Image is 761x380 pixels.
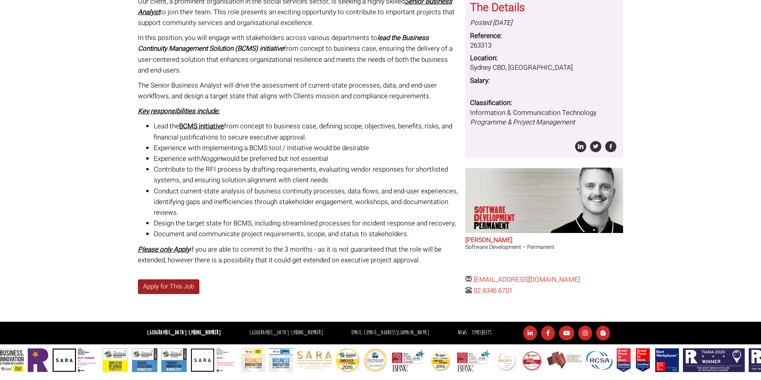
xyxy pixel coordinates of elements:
p: In this position, you will engage with stakeholders across various departments to from concept to... [138,32,460,76]
strong: lead the Business Continuity Management Solution (BCMS) initiative [138,33,429,53]
strong: [GEOGRAPHIC_DATA]: [147,329,221,336]
dt: Location: [470,53,618,63]
h2: [PERSON_NAME] [465,237,623,244]
img: Sam Williamson does Software Development Permanent [547,168,623,233]
a: [EMAIL_ADDRESS][DOMAIN_NAME] [474,275,580,285]
a: News [458,329,467,336]
li: Lead the from concept to business case, defining scope, objectives, benefits, risks, and financia... [154,121,460,142]
dt: Salary: [470,76,618,86]
p: if you are able to commit to the 3 months - as it is not guaranteed that the role will be extende... [138,244,460,265]
p: The Senior Business Analyst will drive the assessment of current-state processes, data, and end-u... [138,80,460,101]
p: Software Development [474,206,535,230]
li: Experience with implementing a BCMS tool / Initiative would be desirable [154,143,460,153]
strong: Key responsibilities include: [138,106,220,116]
dd: Information & Communication Technology [470,108,618,128]
dd: Sydney CBD, [GEOGRAPHIC_DATA] [470,63,618,73]
li: Contribute to the RFI process by drafting requirements, evaluating vendor responses for shortlist... [154,164,460,185]
a: [EMAIL_ADDRESS][DOMAIN_NAME] [364,329,429,336]
dt: Classification: [470,98,618,108]
li: Conduct current-state analysis of business continuity processes, data flows, and end-user experie... [154,186,460,218]
li: [GEOGRAPHIC_DATA]: [247,327,325,339]
a: Apply for This Job [138,279,199,294]
li: Document and communicate project requirements, scope, and status to stakeholders. [154,229,460,239]
li: Design the target state for BCMS, including streamlined processes for incident response and recov... [154,218,460,229]
i: Posted [DATE] [470,18,512,28]
dd: 263313 [470,41,618,50]
strong: Please only Apply [138,244,190,254]
h3: Software Development – Permanent [465,244,623,250]
i: Programme & Project Management [470,117,575,127]
span: Permanent [474,222,535,230]
a: [PHONE_NUMBER] [189,329,221,336]
li: Email: [349,327,431,339]
a: [PHONE_NUMBER] [291,329,323,336]
dt: Reference: [470,31,618,41]
h3: The Details [470,2,618,14]
a: 02 8346 6701 [474,286,512,296]
strong: BCMS initiative [179,121,224,131]
a: Timesheets [472,329,491,336]
li: Experience with would be preferred but not essential [154,153,460,164]
em: Noggin [201,154,222,164]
